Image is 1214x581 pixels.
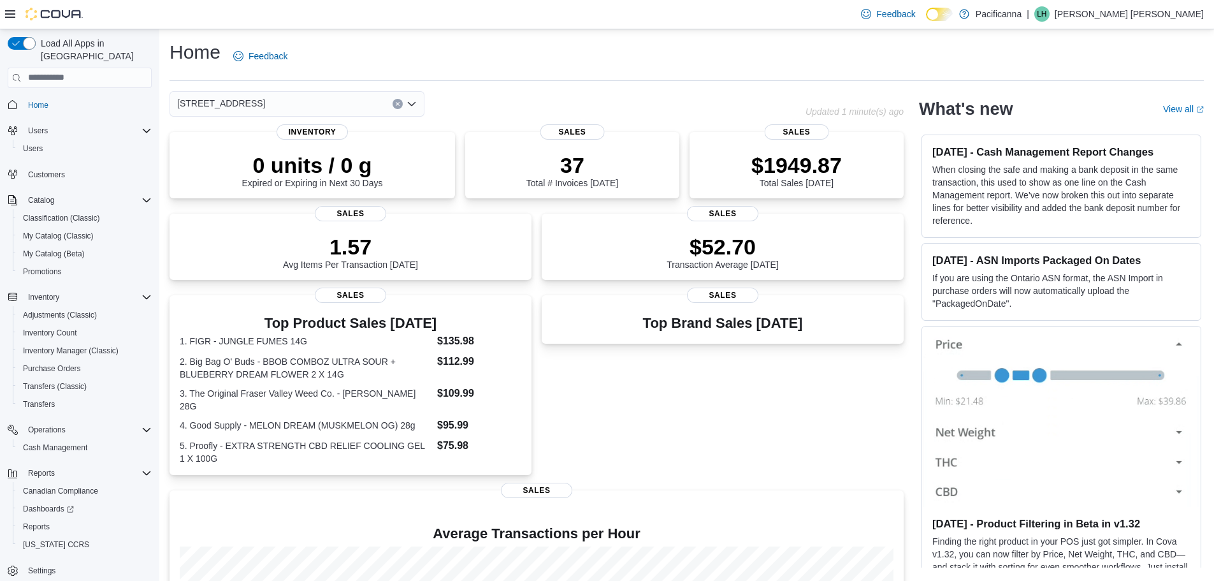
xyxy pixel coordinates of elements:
button: Transfers (Classic) [13,378,157,395]
a: Classification (Classic) [18,210,105,226]
dt: 5. Proofly - EXTRA STRENGTH CBD RELIEF COOLING GEL 1 X 100G [180,439,432,465]
span: Cash Management [18,440,152,455]
button: Inventory [3,288,157,306]
button: Classification (Classic) [13,209,157,227]
button: Canadian Compliance [13,482,157,500]
button: Inventory Manager (Classic) [13,342,157,360]
button: Users [13,140,157,158]
span: Dark Mode [926,21,927,22]
p: $52.70 [667,234,779,260]
span: My Catalog (Beta) [18,246,152,261]
span: Inventory [277,124,348,140]
a: My Catalog (Classic) [18,228,99,244]
span: Feedback [876,8,915,20]
span: Classification (Classic) [18,210,152,226]
span: Dashboards [23,504,74,514]
a: Inventory Manager (Classic) [18,343,124,358]
a: Cash Management [18,440,92,455]
span: Users [23,143,43,154]
h4: Average Transactions per Hour [180,526,893,541]
button: Home [3,96,157,114]
span: Inventory Manager (Classic) [23,346,119,356]
p: 37 [526,152,618,178]
span: Promotions [18,264,152,279]
span: Purchase Orders [18,361,152,376]
a: Feedback [856,1,920,27]
button: Users [23,123,53,138]
div: Transaction Average [DATE] [667,234,779,270]
button: Operations [23,422,71,438]
a: Purchase Orders [18,361,86,376]
a: My Catalog (Beta) [18,246,90,261]
dd: $135.98 [437,334,521,349]
button: Reports [23,466,60,481]
span: Sales [687,206,758,221]
dd: $75.98 [437,438,521,453]
a: Home [23,98,54,113]
div: Total Sales [DATE] [751,152,842,188]
dt: 4. Good Supply - MELON DREAM (MUSKMELON OG) 28g [180,419,432,432]
svg: External link [1196,106,1204,114]
button: Purchase Orders [13,360,157,378]
span: Sales [315,206,386,221]
span: Cash Management [23,443,87,453]
span: [STREET_ADDRESS] [177,96,265,111]
dd: $112.99 [437,354,521,369]
span: My Catalog (Classic) [23,231,94,241]
h1: Home [170,40,220,65]
span: [US_STATE] CCRS [23,540,89,550]
button: Transfers [13,395,157,413]
span: LH [1037,6,1046,22]
a: View allExternal link [1163,104,1204,114]
p: Updated 1 minute(s) ago [806,107,904,117]
button: Customers [3,165,157,184]
div: Expired or Expiring in Next 30 Days [242,152,383,188]
a: Canadian Compliance [18,483,103,499]
a: Promotions [18,264,67,279]
button: Clear input [393,99,403,109]
a: Dashboards [13,500,157,518]
h3: [DATE] - ASN Imports Packaged On Dates [932,254,1190,267]
button: My Catalog (Beta) [13,245,157,263]
h3: Top Product Sales [DATE] [180,316,521,331]
button: Open list of options [407,99,417,109]
span: Transfers (Classic) [23,381,87,392]
p: When closing the safe and making a bank deposit in the same transaction, this used to show as one... [932,163,1190,227]
span: Adjustments (Classic) [18,307,152,323]
p: 1.57 [283,234,418,260]
div: Avg Items Per Transaction [DATE] [283,234,418,270]
h3: [DATE] - Cash Management Report Changes [932,145,1190,158]
div: Lauryn H-W [1034,6,1050,22]
span: Catalog [23,193,152,208]
a: Users [18,141,48,156]
span: Promotions [23,267,62,277]
p: 0 units / 0 g [242,152,383,178]
img: Cova [25,8,83,20]
h3: Top Brand Sales [DATE] [643,316,803,331]
span: Inventory [23,290,152,305]
span: Classification (Classic) [23,213,100,223]
span: Sales [540,124,605,140]
span: Transfers [18,397,152,412]
div: Total # Invoices [DATE] [526,152,618,188]
span: Sales [315,288,386,303]
span: Transfers [23,399,55,409]
span: Home [23,97,152,113]
span: Catalog [28,195,54,205]
span: Canadian Compliance [18,483,152,499]
span: Feedback [249,50,287,63]
button: Cash Management [13,439,157,457]
dt: 2. Big Bag O' Buds - BBOB COMBOZ ULTRA SOUR + BLUEBERRY DREAM FLOWER 2 X 14G [180,355,432,381]
span: Reports [18,519,152,534]
button: Catalog [23,193,59,208]
a: Inventory Count [18,325,82,341]
span: Canadian Compliance [23,486,98,496]
span: Customers [28,170,65,180]
span: Settings [28,566,55,576]
span: Inventory [28,292,59,302]
span: Sales [501,483,572,498]
span: Dashboards [18,501,152,517]
button: Adjustments (Classic) [13,306,157,324]
span: Sales [687,288,758,303]
button: Reports [13,518,157,536]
